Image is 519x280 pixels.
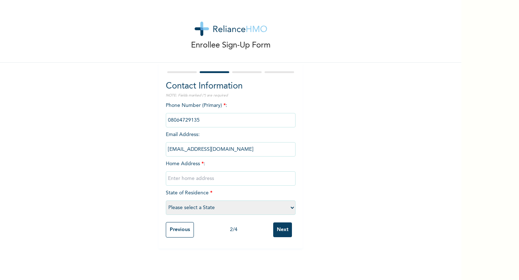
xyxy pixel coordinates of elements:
[166,132,296,152] span: Email Address :
[166,113,296,127] input: Enter Primary Phone Number
[166,190,296,210] span: State of Residence
[191,40,271,51] p: Enrollee Sign-Up Form
[166,103,296,123] span: Phone Number (Primary) :
[166,171,296,186] input: Enter home address
[166,80,296,93] h2: Contact Information
[166,142,296,157] input: Enter email Address
[194,226,273,234] div: 2 / 4
[166,161,296,181] span: Home Address :
[195,22,267,36] img: logo
[166,93,296,98] p: NOTE: Fields marked (*) are required
[166,222,194,238] input: Previous
[273,222,292,237] input: Next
